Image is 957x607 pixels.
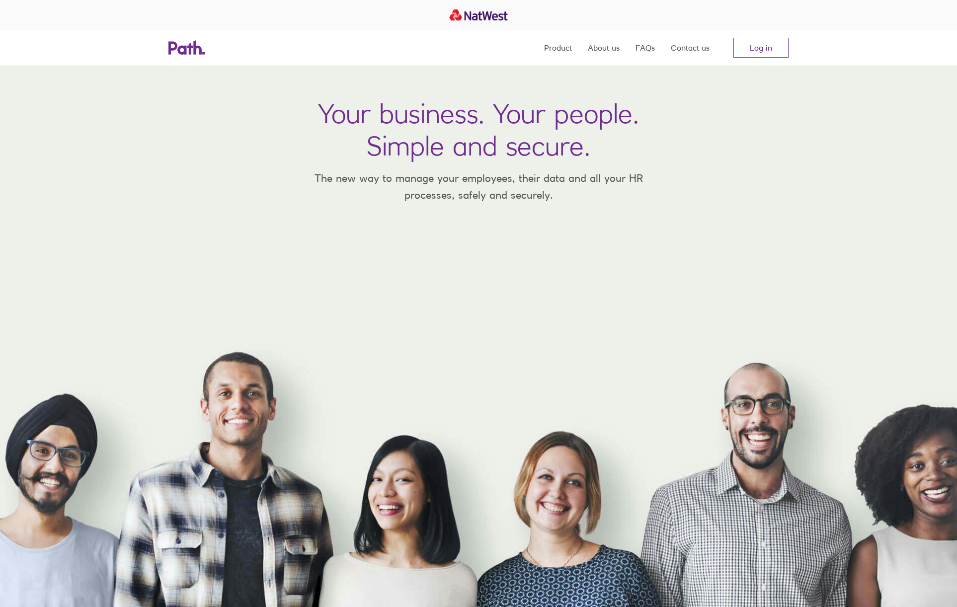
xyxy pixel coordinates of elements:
h1: Your business. Your people. Simple and secure. [318,97,639,162]
a: Log in [733,38,789,58]
p: The new way to manage your employees, their data and all your HR processes, safely and securely. [300,170,657,203]
a: Contact us [671,30,710,66]
a: About us [588,30,620,66]
a: FAQs [636,30,655,66]
a: Product [544,30,572,66]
